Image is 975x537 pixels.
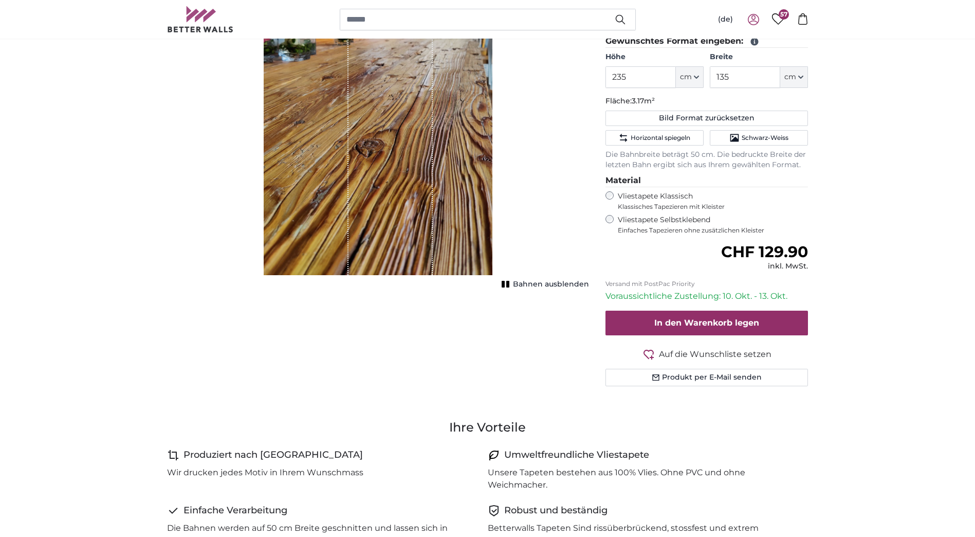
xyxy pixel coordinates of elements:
[676,66,704,88] button: cm
[631,134,690,142] span: Horizontal spiegeln
[605,96,808,106] p: Fläche:
[167,6,234,32] img: Betterwalls
[654,318,759,328] span: In den Warenkorb legen
[710,130,808,146] button: Schwarz-Weiss
[605,35,808,48] legend: Gewünschtes Format eingeben:
[605,280,808,288] p: Versand mit PostPac Priority
[632,96,655,105] span: 3.17m²
[605,111,808,126] button: Bild Format zurücksetzen
[605,369,808,386] button: Produkt per E-Mail senden
[183,504,287,518] h4: Einfache Verarbeitung
[742,134,788,142] span: Schwarz-Weiss
[780,66,808,88] button: cm
[504,504,608,518] h4: Robust und beständig
[513,279,589,290] span: Bahnen ausblenden
[680,72,692,82] span: cm
[167,467,363,479] p: Wir drucken jedes Motiv in Ihrem Wunschmass
[499,277,589,292] button: Bahnen ausblenden
[721,242,808,261] span: CHF 129.90
[488,467,800,491] p: Unsere Tapeten bestehen aus 100% Vlies. Ohne PVC und ohne Weichmacher.
[605,130,704,146] button: Horizontal spiegeln
[659,348,771,361] span: Auf die Wunschliste setzen
[618,215,808,235] label: Vliestapete Selbstklebend
[784,72,796,82] span: cm
[605,348,808,361] button: Auf die Wunschliste setzen
[183,448,363,462] h4: Produziert nach [GEOGRAPHIC_DATA]
[605,174,808,187] legend: Material
[167,419,808,436] h3: Ihre Vorteile
[504,448,649,462] h4: Umweltfreundliche Vliestapete
[605,290,808,302] p: Voraussichtliche Zustellung: 10. Okt. - 13. Okt.
[618,191,800,211] label: Vliestapete Klassisch
[721,261,808,272] div: inkl. MwSt.
[605,311,808,335] button: In den Warenkorb legen
[618,203,800,211] span: Klassisches Tapezieren mit Kleister
[710,10,741,29] button: (de)
[605,52,704,62] label: Höhe
[779,9,789,20] span: 57
[710,52,808,62] label: Breite
[618,226,808,235] span: Einfaches Tapezieren ohne zusätzlichen Kleister
[605,150,808,170] p: Die Bahnbreite beträgt 50 cm. Die bedruckte Breite der letzten Bahn ergibt sich aus Ihrem gewählt...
